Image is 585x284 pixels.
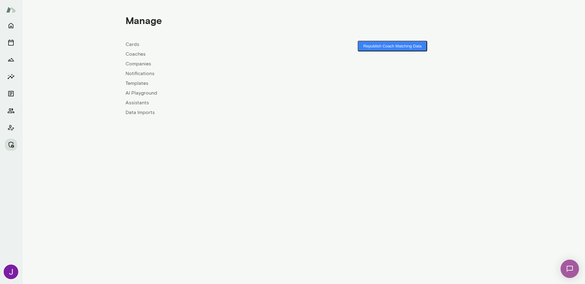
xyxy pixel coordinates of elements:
button: Members [5,105,17,117]
img: Jocelyn Grodin [4,265,18,279]
button: Home [5,19,17,32]
a: Notifications [126,70,303,77]
button: Republish Coach Matching Data [358,41,427,51]
button: Documents [5,88,17,100]
button: Insights [5,71,17,83]
a: Coaches [126,50,303,58]
img: Mento [6,4,16,16]
a: Data Imports [126,109,303,116]
button: Client app [5,122,17,134]
a: AI Playground [126,89,303,97]
a: Templates [126,80,303,87]
a: Cards [126,41,303,48]
button: Sessions [5,36,17,49]
a: Assistants [126,99,303,106]
h4: Manage [126,15,162,26]
a: Companies [126,60,303,68]
button: Manage [5,139,17,151]
button: Growth Plan [5,54,17,66]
